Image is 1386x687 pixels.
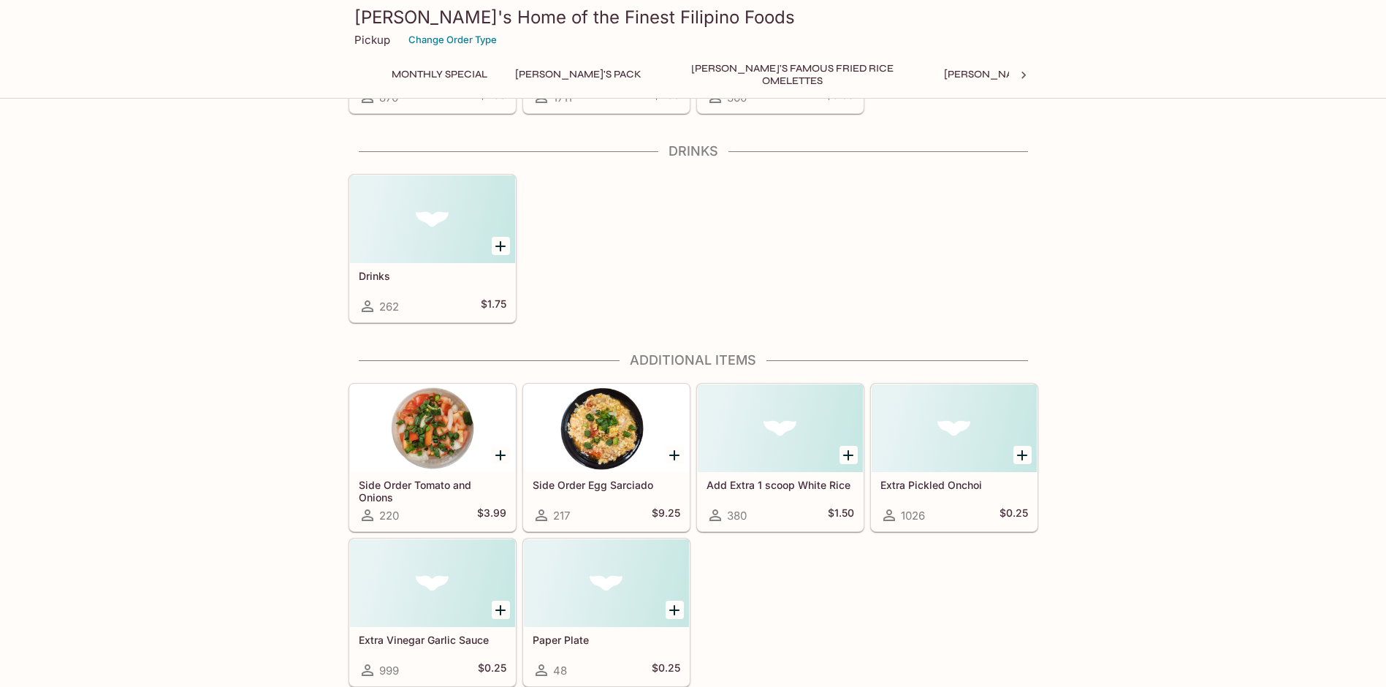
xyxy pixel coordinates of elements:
[524,539,689,627] div: Paper Plate
[379,300,399,314] span: 262
[477,506,506,524] h5: $3.99
[727,509,747,523] span: 380
[349,352,1038,368] h4: Additional Items
[492,446,510,464] button: Add Side Order Tomato and Onions
[349,143,1038,159] h4: Drinks
[839,446,858,464] button: Add Add Extra 1 scoop White Rice
[936,64,1122,85] button: [PERSON_NAME]'s Mixed Plates
[828,506,854,524] h5: $1.50
[1013,446,1032,464] button: Add Extra Pickled Onchoi
[354,33,390,47] p: Pickup
[553,664,567,677] span: 48
[384,64,495,85] button: Monthly Special
[402,29,503,51] button: Change Order Type
[350,384,515,472] div: Side Order Tomato and Onions
[553,509,570,523] span: 217
[478,661,506,679] h5: $0.25
[524,384,689,472] div: Side Order Egg Sarciado
[652,506,680,524] h5: $9.25
[354,6,1032,29] h3: [PERSON_NAME]'s Home of the Finest Filipino Foods
[481,297,506,315] h5: $1.75
[359,270,506,282] h5: Drinks
[666,446,684,464] button: Add Side Order Egg Sarciado
[871,384,1037,531] a: Extra Pickled Onchoi1026$0.25
[901,509,925,523] span: 1026
[661,64,924,85] button: [PERSON_NAME]'s Famous Fried Rice Omelettes
[349,539,516,686] a: Extra Vinegar Garlic Sauce999$0.25
[350,175,515,263] div: Drinks
[492,601,510,619] button: Add Extra Vinegar Garlic Sauce
[359,634,506,646] h5: Extra Vinegar Garlic Sauce
[698,384,863,472] div: Add Extra 1 scoop White Rice
[533,634,680,646] h5: Paper Plate
[379,509,399,523] span: 220
[492,237,510,255] button: Add Drinks
[359,479,506,503] h5: Side Order Tomato and Onions
[666,601,684,619] button: Add Paper Plate
[872,384,1037,472] div: Extra Pickled Onchoi
[349,175,516,322] a: Drinks262$1.75
[652,661,680,679] h5: $0.25
[523,539,690,686] a: Paper Plate48$0.25
[523,384,690,531] a: Side Order Egg Sarciado217$9.25
[999,506,1028,524] h5: $0.25
[507,64,650,85] button: [PERSON_NAME]'s Pack
[707,479,854,491] h5: Add Extra 1 scoop White Rice
[379,664,399,677] span: 999
[350,539,515,627] div: Extra Vinegar Garlic Sauce
[533,479,680,491] h5: Side Order Egg Sarciado
[697,384,864,531] a: Add Extra 1 scoop White Rice380$1.50
[349,384,516,531] a: Side Order Tomato and Onions220$3.99
[880,479,1028,491] h5: Extra Pickled Onchoi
